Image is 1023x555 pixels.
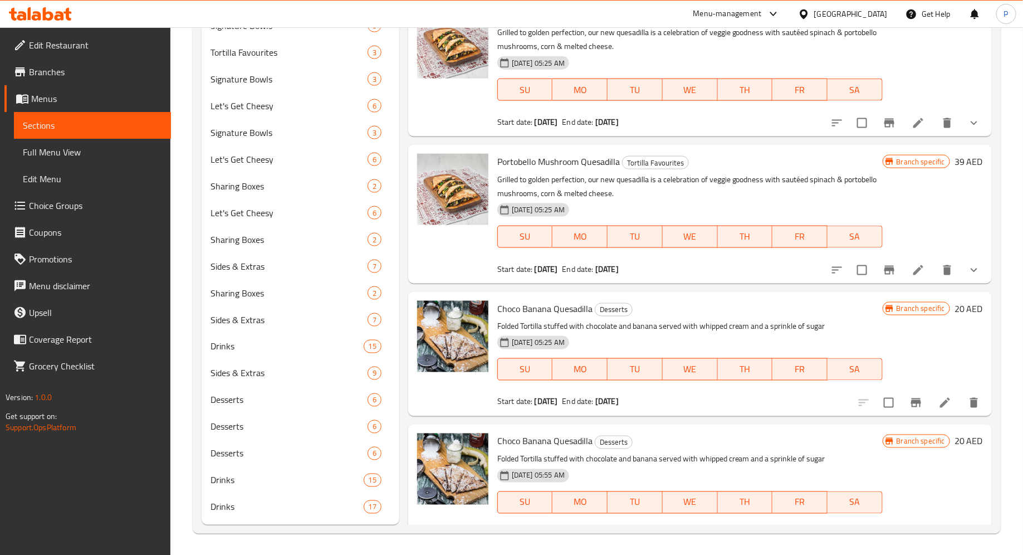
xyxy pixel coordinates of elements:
[507,470,569,481] span: [DATE] 05:55 AM
[497,491,553,514] button: SU
[417,7,488,79] img: Portobello Mushroom Quesadilla
[876,110,903,137] button: Branch-specific-item
[850,259,874,282] span: Select to update
[14,165,171,192] a: Edit Menu
[4,32,171,59] a: Edit Restaurant
[23,119,162,132] span: Sections
[595,262,619,276] b: [DATE]
[368,315,381,325] span: 7
[211,179,368,193] div: Sharing Boxes
[667,82,713,98] span: WE
[211,286,368,300] span: Sharing Boxes
[14,139,171,165] a: Full Menu View
[623,157,688,169] span: Tortilla Favourites
[497,319,883,333] p: Folded Tortilla stuffed with chocolate and banana served with whipped cream and a sprinkle of sugar
[934,110,961,137] button: delete
[718,491,773,514] button: TH
[877,391,900,415] span: Select to update
[211,46,368,59] span: Tortilla Favourites
[497,26,883,53] p: Grilled to golden perfection, our new quesadilla is a celebration of veggie goodness with sautéed...
[557,228,603,245] span: MO
[557,362,603,378] span: MO
[497,262,533,276] span: Start date:
[497,300,593,317] span: Choco Banana Quesadilla
[4,192,171,219] a: Choice Groups
[368,368,381,379] span: 9
[557,494,603,510] span: MO
[722,362,769,378] span: TH
[35,390,52,405] span: 1.0.0
[892,303,949,314] span: Branch specific
[961,110,987,137] button: show more
[202,119,399,146] div: Signature Bowls3
[202,306,399,333] div: Sides & Extras7
[718,226,773,248] button: TH
[202,173,399,199] div: Sharing Boxes2
[832,82,878,98] span: SA
[368,449,381,459] span: 6
[29,306,162,319] span: Upsell
[368,395,381,406] span: 6
[4,353,171,379] a: Grocery Checklist
[211,393,368,407] div: Desserts
[368,128,381,138] span: 3
[663,358,718,381] button: WE
[1004,8,1009,20] span: P
[502,82,549,98] span: SU
[368,101,381,111] span: 6
[777,362,823,378] span: FR
[211,367,368,380] span: Sides & Extras
[535,262,558,276] b: [DATE]
[368,420,381,434] div: items
[4,299,171,326] a: Upsell
[368,181,381,192] span: 2
[368,313,381,327] div: items
[202,387,399,413] div: Desserts6
[955,154,983,169] h6: 39 AED
[832,494,878,510] span: SA
[552,491,608,514] button: MO
[202,66,399,93] div: Signature Bowls3
[777,228,823,245] span: FR
[497,433,593,450] span: Choco Banana Quesadilla
[6,420,76,435] a: Support.OpsPlatform
[29,252,162,266] span: Promotions
[23,145,162,159] span: Full Menu View
[6,409,57,423] span: Get support on:
[608,79,663,101] button: TU
[211,313,368,327] div: Sides & Extras
[876,257,903,284] button: Branch-specific-item
[507,58,569,69] span: [DATE] 05:25 AM
[507,338,569,348] span: [DATE] 05:25 AM
[828,358,883,381] button: SA
[211,474,363,487] span: Drinks
[211,206,368,220] div: Let's Get Cheesy
[557,82,603,98] span: MO
[202,226,399,253] div: Sharing Boxes2
[368,447,381,460] div: items
[612,494,658,510] span: TU
[211,420,368,434] div: Desserts
[202,93,399,119] div: Let's Get Cheesy6
[211,99,368,113] span: Let's Get Cheesy
[667,228,713,245] span: WE
[211,340,363,353] span: Drinks
[368,154,381,165] span: 6
[417,154,488,225] img: Portobello Mushroom Quesadilla
[667,362,713,378] span: WE
[612,228,658,245] span: TU
[961,523,987,549] button: delete
[368,72,381,86] div: items
[912,264,925,277] a: Edit menu item
[722,228,769,245] span: TH
[29,333,162,346] span: Coverage Report
[368,261,381,272] span: 7
[903,390,929,416] button: Branch-specific-item
[211,500,363,514] span: Drinks
[211,153,368,166] span: Let's Get Cheesy
[850,111,874,135] span: Select to update
[938,396,952,410] a: Edit menu item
